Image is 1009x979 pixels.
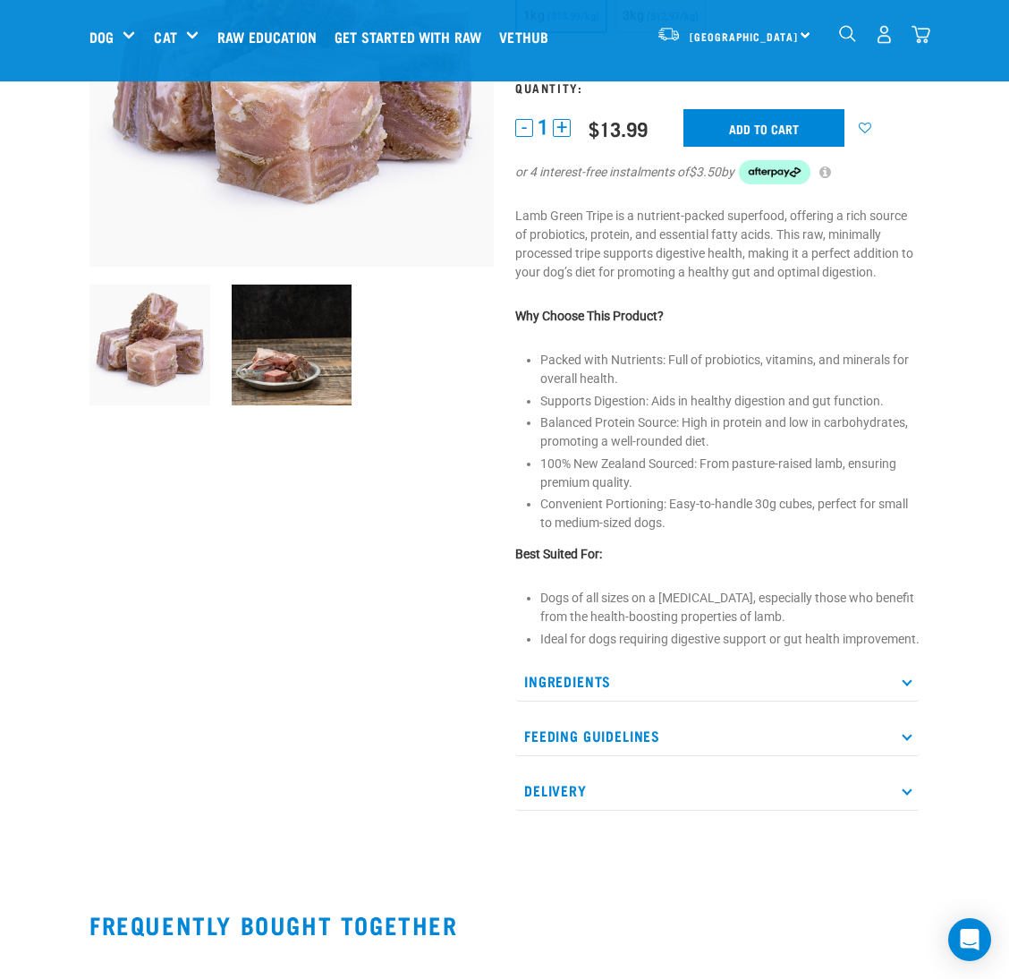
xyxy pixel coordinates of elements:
h2: Frequently bought together [89,911,920,939]
h3: Quantity: [515,81,920,94]
div: or 4 interest-free instalments of by [515,160,920,185]
div: $13.99 [589,117,648,140]
button: + [553,119,571,137]
span: [GEOGRAPHIC_DATA] [690,33,798,39]
li: Packed with Nutrients: Full of probiotics, vitamins, and minerals for overall health. [540,351,920,388]
a: Raw Education [213,1,330,72]
input: Add to cart [683,109,844,147]
a: Cat [154,26,176,47]
li: 100% New Zealand Sourced: From pasture-raised lamb, ensuring premium quality. [540,455,920,492]
a: Dog [89,26,114,47]
strong: Why Choose This Product? [515,309,664,323]
span: 1 [538,118,548,137]
img: Assortment Of Ingredients Including, Pilchards Chicken Frame, Cubed Wallaby Meat Mix Tripe [232,285,352,405]
img: home-icon-1@2x.png [839,25,856,42]
img: Afterpay [739,160,810,185]
p: Feeding Guidelines [515,716,920,756]
li: Balanced Protein Source: High in protein and low in carbohydrates, promoting a well-rounded diet. [540,413,920,451]
p: Ingredients [515,661,920,702]
li: Convenient Portioning: Easy-to-handle 30g cubes, perfect for small to medium-sized dogs. [540,495,920,532]
li: Supports Digestion: Aids in healthy digestion and gut function. [540,392,920,411]
span: $3.50 [689,163,721,182]
button: - [515,119,533,137]
li: Ideal for dogs requiring digestive support or gut health improvement. [540,630,920,649]
strong: Best Suited For: [515,547,602,561]
a: Get started with Raw [330,1,495,72]
p: Lamb Green Tripe is a nutrient-packed superfood, offering a rich source of probiotics, protein, a... [515,207,920,282]
li: Dogs of all sizes on a [MEDICAL_DATA], especially those who benefit from the health-boosting prop... [540,589,920,626]
div: Open Intercom Messenger [948,918,991,961]
img: user.png [875,25,894,44]
img: van-moving.png [657,26,681,42]
img: 1133 Green Tripe Lamb Small Cubes 01 [89,285,210,405]
a: Vethub [495,1,562,72]
img: home-icon@2x.png [911,25,930,44]
p: Delivery [515,770,920,811]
